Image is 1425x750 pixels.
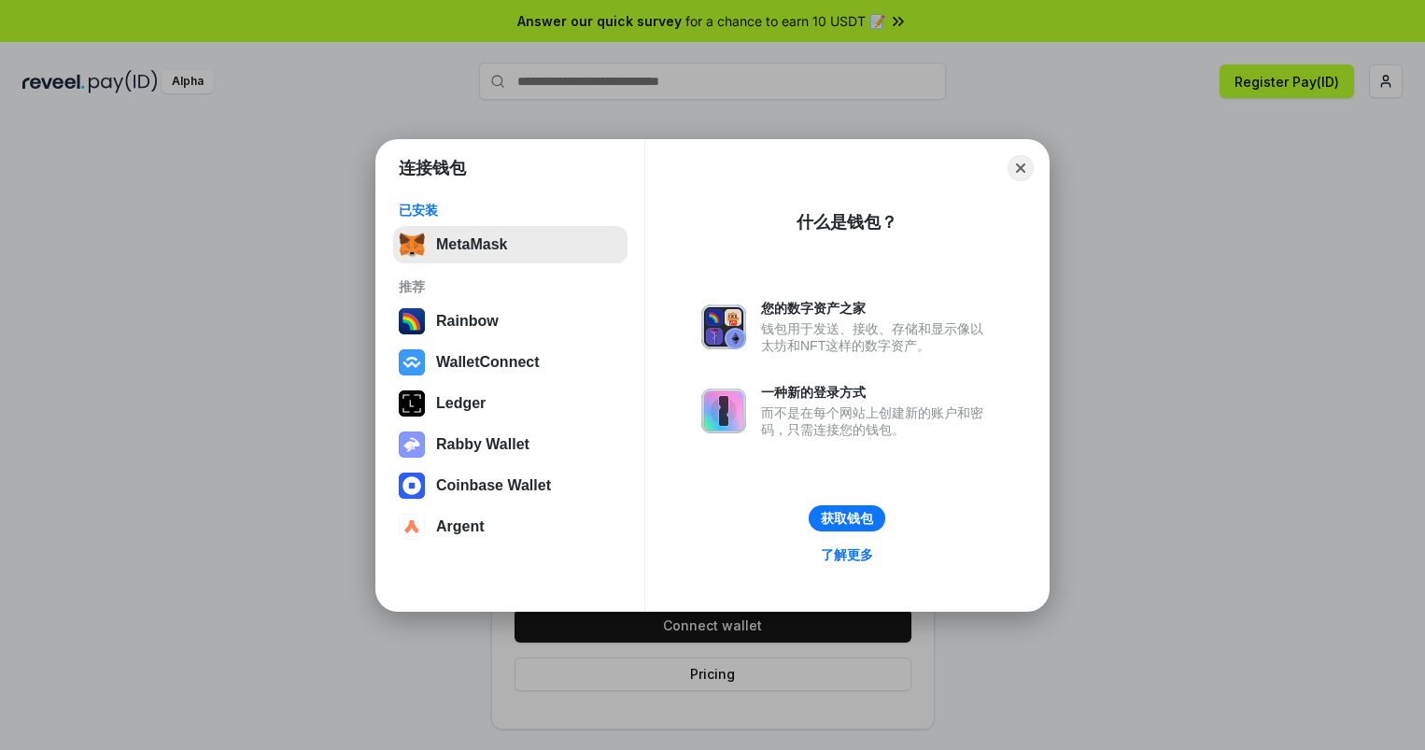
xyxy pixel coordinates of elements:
div: Argent [436,518,485,535]
img: svg+xml,%3Csvg%20width%3D%2228%22%20height%3D%2228%22%20viewBox%3D%220%200%2028%2028%22%20fill%3D... [399,514,425,540]
div: 了解更多 [821,546,873,563]
div: 已安装 [399,202,622,219]
div: 您的数字资产之家 [761,300,993,317]
button: WalletConnect [393,344,628,381]
button: Rabby Wallet [393,426,628,463]
h1: 连接钱包 [399,157,466,179]
img: svg+xml,%3Csvg%20fill%3D%22none%22%20height%3D%2233%22%20viewBox%3D%220%200%2035%2033%22%20width%... [399,232,425,258]
a: 了解更多 [810,543,884,567]
div: 获取钱包 [821,510,873,527]
img: svg+xml,%3Csvg%20width%3D%2228%22%20height%3D%2228%22%20viewBox%3D%220%200%2028%2028%22%20fill%3D... [399,349,425,375]
div: Rabby Wallet [436,436,529,453]
button: MetaMask [393,226,628,263]
button: Coinbase Wallet [393,467,628,504]
div: WalletConnect [436,354,540,371]
img: svg+xml,%3Csvg%20xmlns%3D%22http%3A%2F%2Fwww.w3.org%2F2000%2Fsvg%22%20fill%3D%22none%22%20viewBox... [701,304,746,349]
div: 什么是钱包？ [797,211,897,233]
div: 一种新的登录方式 [761,384,993,401]
div: Rainbow [436,313,499,330]
img: svg+xml,%3Csvg%20xmlns%3D%22http%3A%2F%2Fwww.w3.org%2F2000%2Fsvg%22%20width%3D%2228%22%20height%3... [399,390,425,417]
img: svg+xml,%3Csvg%20xmlns%3D%22http%3A%2F%2Fwww.w3.org%2F2000%2Fsvg%22%20fill%3D%22none%22%20viewBox... [701,389,746,433]
button: Argent [393,508,628,545]
div: Coinbase Wallet [436,477,551,494]
img: svg+xml,%3Csvg%20width%3D%22120%22%20height%3D%22120%22%20viewBox%3D%220%200%20120%20120%22%20fil... [399,308,425,334]
div: 而不是在每个网站上创建新的账户和密码，只需连接您的钱包。 [761,404,993,438]
div: 钱包用于发送、接收、存储和显示像以太坊和NFT这样的数字资产。 [761,320,993,354]
img: svg+xml,%3Csvg%20xmlns%3D%22http%3A%2F%2Fwww.w3.org%2F2000%2Fsvg%22%20fill%3D%22none%22%20viewBox... [399,432,425,458]
div: MetaMask [436,236,507,253]
button: Rainbow [393,303,628,340]
button: Ledger [393,385,628,422]
img: svg+xml,%3Csvg%20width%3D%2228%22%20height%3D%2228%22%20viewBox%3D%220%200%2028%2028%22%20fill%3D... [399,473,425,499]
div: Ledger [436,395,486,412]
div: 推荐 [399,278,622,295]
button: 获取钱包 [809,505,885,531]
button: Close [1008,155,1034,181]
